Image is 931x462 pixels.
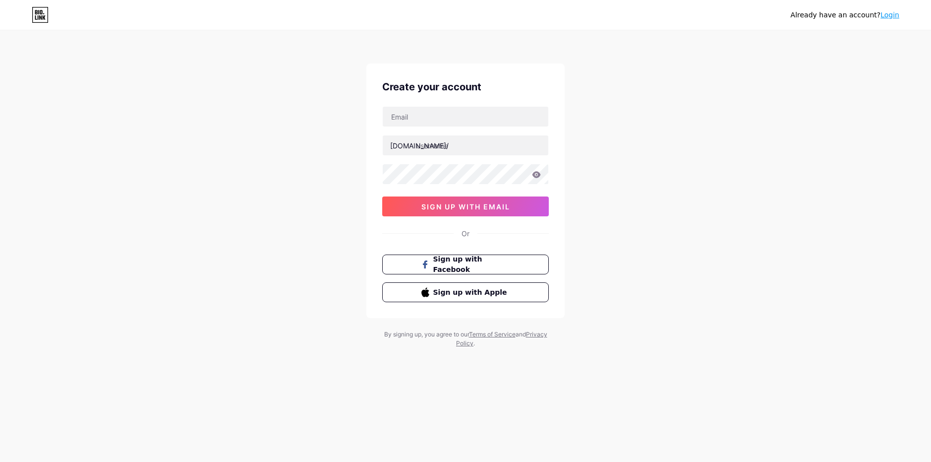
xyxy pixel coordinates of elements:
div: By signing up, you agree to our and . [381,330,550,348]
a: Login [880,11,899,19]
input: username [383,135,548,155]
button: Sign up with Apple [382,282,549,302]
span: Sign up with Apple [433,287,510,298]
span: sign up with email [421,202,510,211]
div: Or [462,228,469,239]
span: Sign up with Facebook [433,254,510,275]
a: Terms of Service [469,330,516,338]
button: Sign up with Facebook [382,255,549,274]
div: [DOMAIN_NAME]/ [390,140,449,151]
div: Already have an account? [791,10,899,20]
div: Create your account [382,79,549,94]
button: sign up with email [382,197,549,216]
input: Email [383,107,548,127]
